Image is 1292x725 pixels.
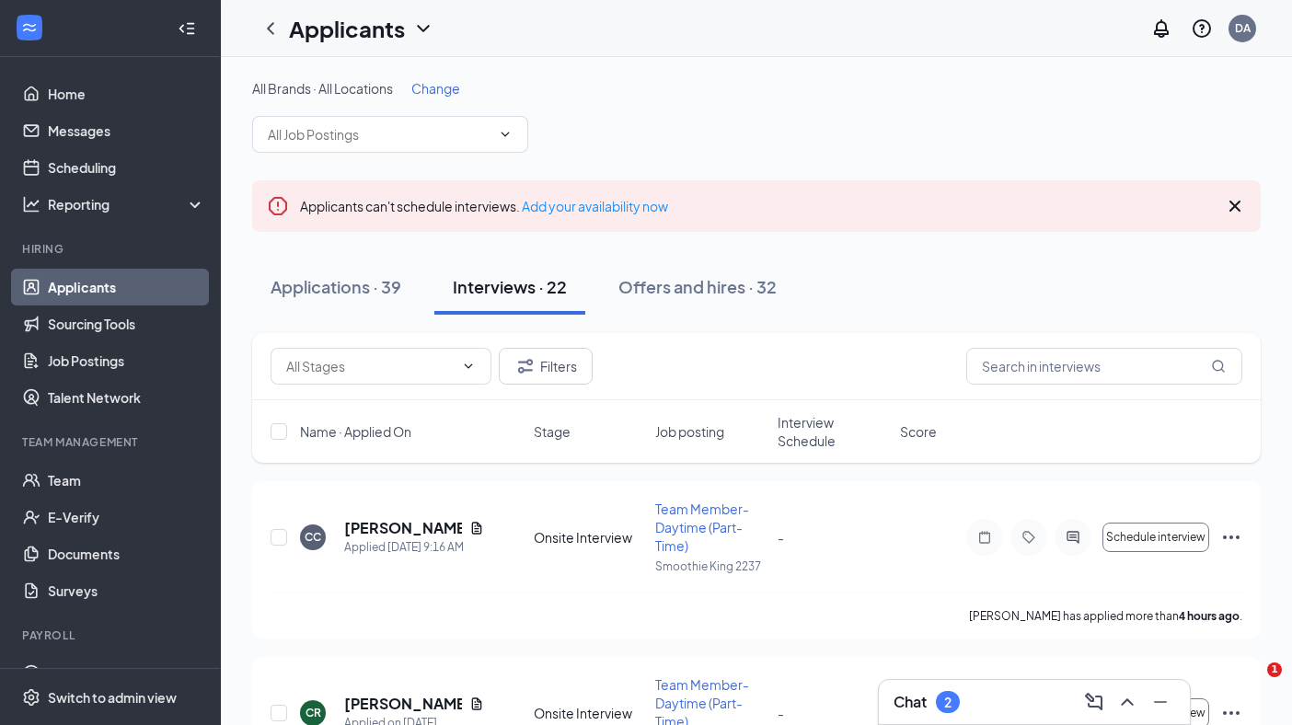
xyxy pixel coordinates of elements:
[900,422,937,441] span: Score
[1116,691,1138,713] svg: ChevronUp
[271,275,401,298] div: Applications · 39
[514,355,536,377] svg: Filter
[618,275,777,298] div: Offers and hires · 32
[260,17,282,40] svg: ChevronLeft
[344,694,462,714] h5: [PERSON_NAME]
[48,305,205,342] a: Sourcing Tools
[1113,687,1142,717] button: ChevronUp
[48,195,206,213] div: Reporting
[1018,530,1040,545] svg: Tag
[22,434,202,450] div: Team Management
[778,413,889,450] span: Interview Schedule
[655,422,724,441] span: Job posting
[306,705,321,720] div: CR
[1106,531,1205,544] span: Schedule interview
[344,518,462,538] h5: [PERSON_NAME]
[1150,17,1172,40] svg: Notifications
[344,538,484,557] div: Applied [DATE] 9:16 AM
[1146,687,1175,717] button: Minimize
[498,127,513,142] svg: ChevronDown
[778,529,784,546] span: -
[48,688,177,707] div: Switch to admin view
[20,18,39,37] svg: WorkstreamLogo
[48,149,205,186] a: Scheduling
[655,501,749,554] span: Team Member-Daytime (Part-Time)
[268,124,490,144] input: All Job Postings
[22,195,40,213] svg: Analysis
[1083,691,1105,713] svg: ComposeMessage
[252,80,393,97] span: All Brands · All Locations
[461,359,476,374] svg: ChevronDown
[534,704,645,722] div: Onsite Interview
[300,198,668,214] span: Applicants can't schedule interviews.
[48,342,205,379] a: Job Postings
[469,696,484,711] svg: Document
[1267,662,1282,677] span: 1
[1079,687,1109,717] button: ComposeMessage
[1235,20,1251,36] div: DA
[1191,17,1213,40] svg: QuestionInfo
[534,422,571,441] span: Stage
[778,705,784,721] span: -
[1229,662,1274,707] iframe: Intercom live chat
[522,198,668,214] a: Add your availability now
[894,692,927,712] h3: Chat
[655,558,767,574] p: Smoothie King 2237
[289,13,405,44] h1: Applicants
[469,521,484,535] svg: Document
[1062,530,1084,545] svg: ActiveChat
[499,348,593,385] button: Filter Filters
[267,195,289,217] svg: Error
[178,19,196,38] svg: Collapse
[974,530,996,545] svg: Note
[48,462,205,499] a: Team
[48,269,205,305] a: Applicants
[453,275,567,298] div: Interviews · 22
[48,112,205,149] a: Messages
[1179,609,1240,623] b: 4 hours ago
[969,608,1242,624] p: [PERSON_NAME] has applied more than .
[1220,702,1242,724] svg: Ellipses
[48,499,205,535] a: E-Verify
[1220,526,1242,548] svg: Ellipses
[966,348,1242,385] input: Search in interviews
[286,356,454,376] input: All Stages
[22,627,202,643] div: Payroll
[22,688,40,707] svg: Settings
[48,75,205,112] a: Home
[1224,195,1246,217] svg: Cross
[1211,359,1226,374] svg: MagnifyingGlass
[1149,691,1171,713] svg: Minimize
[48,572,205,609] a: Surveys
[412,17,434,40] svg: ChevronDown
[48,535,205,572] a: Documents
[300,422,411,441] span: Name · Applied On
[48,655,205,692] a: Payroll
[534,528,645,547] div: Onsite Interview
[944,695,952,710] div: 2
[48,379,205,416] a: Talent Network
[1102,523,1209,552] button: Schedule interview
[305,529,321,545] div: CC
[411,80,460,97] span: Change
[22,241,202,257] div: Hiring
